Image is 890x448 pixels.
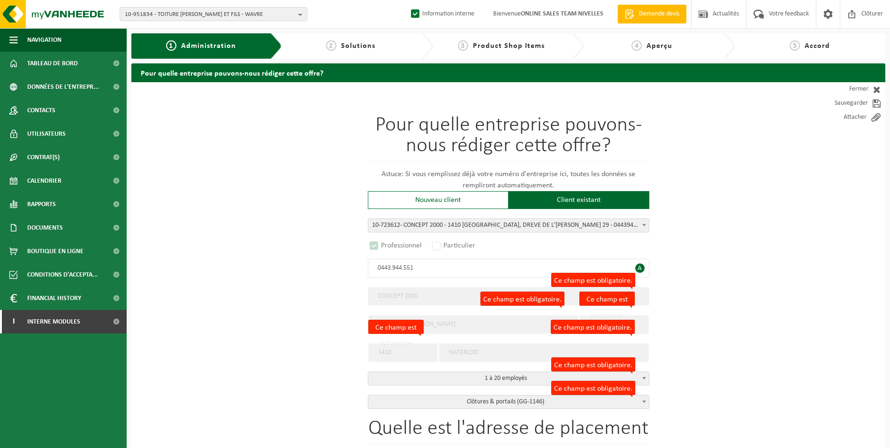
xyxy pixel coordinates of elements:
span: Clôtures & portails (GG-1146) [368,395,649,409]
a: Demande devis [617,5,686,23]
span: Utilisateurs [27,122,66,146]
h1: Pour quelle entreprise pouvons-nous rédiger cette offre? [368,115,649,162]
label: Ce champ est obligatoire. [480,292,564,306]
input: Numéro d'entreprise [368,259,649,278]
label: Ce champ est obligatoire. [551,381,635,395]
span: 2 [326,40,336,51]
span: Conditions d'accepta... [27,263,98,286]
span: Contacts [27,99,55,122]
a: 5Accord [739,40,881,52]
a: Attacher [801,110,885,124]
span: Tableau de bord [27,52,78,75]
span: 1 [166,40,176,51]
span: Aperçu [647,42,672,50]
strong: ONLINE SALES TEAM NIVELLES [521,10,603,17]
span: Données de l'entrepr... [27,75,99,99]
a: 3Product Shop Items [438,40,565,52]
label: Particulier [430,239,478,252]
a: Fermer [801,82,885,96]
label: Ce champ est obligatoire. [551,273,635,287]
a: Sauvegarder [801,96,885,110]
a: 1Administration [138,40,263,52]
label: Ce champ est obligatoire. [579,292,635,306]
label: Professionnel [368,239,425,252]
div: Client existant [509,191,649,209]
h2: Pour quelle entreprise pouvons-nous rédiger cette offre? [131,63,885,82]
span: A [635,263,645,273]
span: I [9,310,18,333]
span: Product Shop Items [473,42,545,50]
input: Ville [439,343,649,362]
span: 1 à 20 employés [368,371,649,386]
label: Ce champ est obligatoire. [368,320,424,334]
button: 10-951834 - TOITURE [PERSON_NAME] ET FILS - WAVRE [120,7,307,21]
h1: Quelle est l'adresse de placement [368,418,649,444]
span: 4 [631,40,642,51]
a: 4Aperçu [588,40,715,52]
span: Calendrier [27,169,61,193]
span: Rapports [27,193,56,216]
span: Contrat(s) [27,146,60,169]
span: <span class="highlight"><span class="highlight">10-723612</span></span> - CONCEPT 2000 - 1410 WAT... [368,218,649,232]
span: Administration [181,42,236,50]
span: 10-951834 - TOITURE [PERSON_NAME] ET FILS - WAVRE [125,8,295,22]
span: Documents [27,216,63,239]
div: Nouveau client [368,191,509,209]
span: 1 à 20 employés [368,372,649,385]
span: 10-723612 [372,222,400,229]
span: <span class="highlight"><span class="highlight">10-723612</span></span> - CONCEPT 2000 - 1410 WAT... [368,219,649,232]
input: code postal [368,343,438,362]
label: Information interne [409,7,474,21]
span: Boutique en ligne [27,239,84,263]
input: Rue [368,315,578,334]
a: 2Solutions [287,40,414,52]
span: Navigation [27,28,61,52]
span: Demande devis [637,9,682,19]
span: Clôtures & portails (GG-1146) [368,395,649,409]
span: Accord [805,42,830,50]
span: 3 [458,40,468,51]
span: Solutions [341,42,375,50]
label: Ce champ est obligatoire. [551,357,635,371]
input: Nom [368,287,649,306]
span: 5 [790,40,800,51]
span: Interne modules [27,310,80,333]
label: Ce champ est obligatoire. [551,320,635,334]
span: Financial History [27,286,81,310]
p: Astuce: Si vous remplissez déjà votre numéro d'entreprise ici, toutes les données se rempliront a... [368,169,649,191]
